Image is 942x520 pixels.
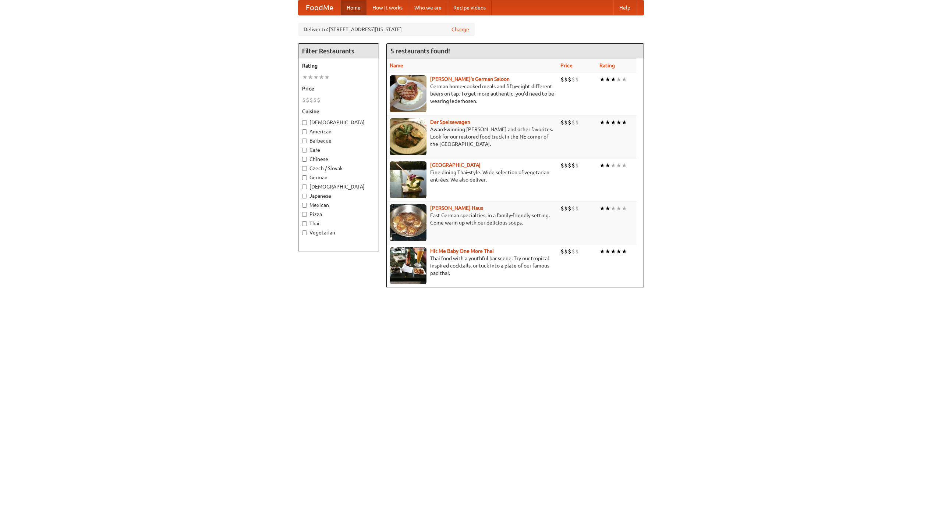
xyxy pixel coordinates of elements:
li: ★ [621,247,627,255]
li: ★ [599,75,605,83]
li: ★ [302,73,308,81]
li: ★ [599,247,605,255]
a: Hit Me Baby One More Thai [430,248,494,254]
li: $ [568,75,571,83]
div: Deliver to: [STREET_ADDRESS][US_STATE] [298,23,475,36]
li: ★ [319,73,324,81]
a: How it works [366,0,408,15]
input: American [302,129,307,134]
input: Thai [302,221,307,226]
ng-pluralize: 5 restaurants found! [390,47,450,54]
li: ★ [621,75,627,83]
img: babythai.jpg [390,247,426,284]
label: Cafe [302,146,375,154]
label: Barbecue [302,137,375,144]
li: ★ [605,118,610,126]
li: $ [564,204,568,212]
li: ★ [599,161,605,169]
li: ★ [616,161,621,169]
li: ★ [605,161,610,169]
li: $ [571,161,575,169]
a: FoodMe [298,0,341,15]
label: [DEMOGRAPHIC_DATA] [302,119,375,126]
a: [PERSON_NAME]'s German Saloon [430,76,510,82]
li: ★ [621,118,627,126]
li: $ [571,204,575,212]
li: $ [564,75,568,83]
input: Cafe [302,148,307,153]
label: Czech / Slovak [302,165,375,172]
img: esthers.jpg [390,75,426,112]
li: ★ [621,161,627,169]
li: $ [571,118,575,126]
li: $ [571,75,575,83]
a: Recipe videos [447,0,492,15]
input: [DEMOGRAPHIC_DATA] [302,120,307,125]
li: ★ [605,247,610,255]
li: ★ [605,204,610,212]
label: Mexican [302,201,375,209]
li: $ [575,161,579,169]
li: $ [575,204,579,212]
li: ★ [308,73,313,81]
li: ★ [616,75,621,83]
li: $ [309,96,313,104]
li: $ [560,118,564,126]
input: Vegetarian [302,230,307,235]
li: $ [306,96,309,104]
a: Help [613,0,636,15]
h4: Filter Restaurants [298,44,379,58]
input: Barbecue [302,139,307,143]
input: German [302,175,307,180]
a: Name [390,62,403,68]
li: ★ [599,118,605,126]
label: Thai [302,220,375,227]
a: Price [560,62,573,68]
label: Vegetarian [302,229,375,236]
a: Der Speisewagen [430,119,470,125]
li: ★ [610,204,616,212]
li: ★ [616,247,621,255]
li: $ [568,247,571,255]
img: kohlhaus.jpg [390,204,426,241]
li: ★ [605,75,610,83]
li: ★ [621,204,627,212]
a: Who we are [408,0,447,15]
label: American [302,128,375,135]
li: $ [564,247,568,255]
li: $ [560,75,564,83]
img: satay.jpg [390,161,426,198]
input: Japanese [302,194,307,198]
label: Pizza [302,211,375,218]
li: ★ [324,73,330,81]
li: $ [575,75,579,83]
h5: Price [302,85,375,92]
b: [GEOGRAPHIC_DATA] [430,162,481,168]
li: ★ [313,73,319,81]
p: Fine dining Thai-style. Wide selection of vegetarian entrées. We also deliver. [390,169,555,183]
li: $ [313,96,317,104]
input: Chinese [302,157,307,162]
a: Rating [599,62,615,68]
input: Pizza [302,212,307,217]
li: ★ [610,161,616,169]
li: $ [568,204,571,212]
input: Czech / Slovak [302,166,307,171]
li: ★ [599,204,605,212]
li: ★ [610,247,616,255]
li: ★ [610,75,616,83]
p: East German specialties, in a family-friendly setting. Come warm up with our delicious soups. [390,212,555,226]
li: $ [575,247,579,255]
label: [DEMOGRAPHIC_DATA] [302,183,375,190]
li: ★ [616,204,621,212]
p: Thai food with a youthful bar scene. Try our tropical inspired cocktails, or tuck into a plate of... [390,255,555,277]
li: $ [575,118,579,126]
input: [DEMOGRAPHIC_DATA] [302,184,307,189]
label: German [302,174,375,181]
li: $ [302,96,306,104]
h5: Cuisine [302,108,375,115]
b: [PERSON_NAME] Haus [430,205,483,211]
li: $ [560,247,564,255]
